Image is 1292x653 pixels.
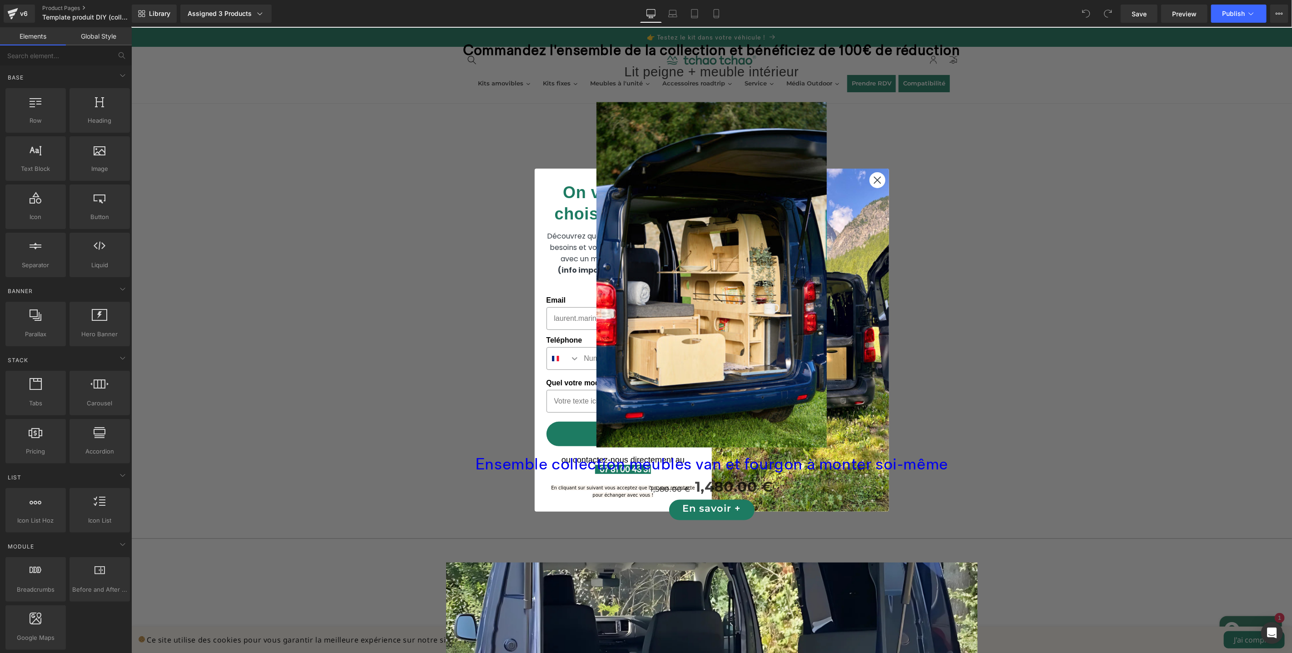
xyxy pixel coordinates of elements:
[8,447,63,456] span: Pricing
[640,5,662,23] a: Desktop
[1270,5,1288,23] button: More
[706,5,727,23] a: Mobile
[8,164,63,174] span: Text Block
[1222,10,1245,17] span: Publish
[7,356,29,364] span: Stack
[72,516,127,525] span: Icon List
[18,8,30,20] div: v6
[519,458,559,466] span: 1,580.00 €
[7,73,25,82] span: Base
[465,75,696,421] img: Ensemble collection meubles van et fourgon à monter soi-même
[42,5,147,12] a: Product Pages
[72,164,127,174] span: Image
[1077,5,1095,23] button: Undo
[564,447,642,473] span: 1,480.00 €
[321,420,840,447] a: Ensemble collection meubles van et fourgon à monter soi-même
[72,585,127,594] span: Before and After Images
[188,9,264,18] div: Assigned 3 Products
[315,33,846,56] p: Lit peigne + meuble intérieur
[72,116,127,125] span: Heading
[72,447,127,456] span: Accordion
[1132,9,1147,19] span: Save
[72,260,127,270] span: Liquid
[8,212,63,222] span: Icon
[7,542,35,551] span: Module
[7,473,22,482] span: List
[8,399,63,408] span: Tabs
[4,5,35,23] a: v6
[72,212,127,222] span: Button
[66,27,132,45] a: Global Style
[1172,9,1197,19] span: Preview
[8,260,63,270] span: Separator
[132,5,177,23] a: New Library
[42,14,129,21] span: Template produit DIY (collection à monter)
[332,15,829,32] strong: Commandez l'ensemble de la collection et bénéficiez de 100€ de réduction
[8,585,63,594] span: Breadcrumbs
[538,473,623,493] a: En savoir +
[1211,5,1267,23] button: Publish
[8,633,63,643] span: Google Maps
[684,5,706,23] a: Tablet
[1099,5,1117,23] button: Redo
[1261,622,1283,644] div: Open Intercom Messenger
[72,329,127,339] span: Hero Banner
[1161,5,1208,23] a: Preview
[8,116,63,125] span: Row
[7,287,34,295] span: Banner
[8,329,63,339] span: Parallax
[72,399,127,408] span: Carousel
[149,10,170,18] span: Library
[662,5,684,23] a: Laptop
[8,516,63,525] span: Icon List Hoz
